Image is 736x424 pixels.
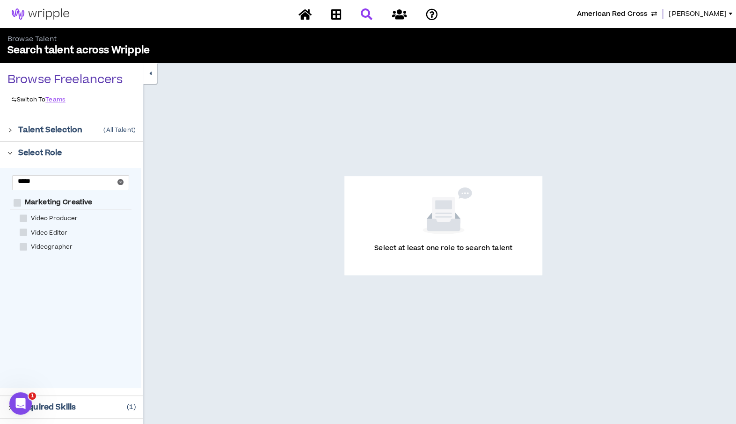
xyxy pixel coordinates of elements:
[27,243,77,252] span: Videographer
[18,147,62,158] p: Select Role
[18,124,82,136] p: Talent Selection
[117,179,124,185] span: close-circle
[127,402,136,412] p: ( 1 )
[7,405,13,410] span: right
[7,35,368,44] p: Browse Talent
[21,198,96,207] span: Marketing Creative
[11,96,45,103] p: Switch To
[7,72,123,87] p: Browse Freelancers
[27,229,72,237] span: Video Editor
[9,392,32,415] iframe: Intercom live chat
[374,244,512,264] p: Select at least one role to search talent
[577,9,657,19] button: American Red Cross
[27,214,82,223] span: Video Producer
[117,179,124,187] span: close-circle
[7,128,13,133] span: right
[7,151,13,156] span: right
[18,402,76,413] p: Required Skills
[577,9,648,19] span: American Red Cross
[7,44,368,57] p: Search talent across Wripple
[669,9,727,19] span: [PERSON_NAME]
[29,392,36,400] span: 1
[11,97,17,102] span: swap
[103,126,136,134] p: ( All Talent )
[45,96,66,103] a: Teams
